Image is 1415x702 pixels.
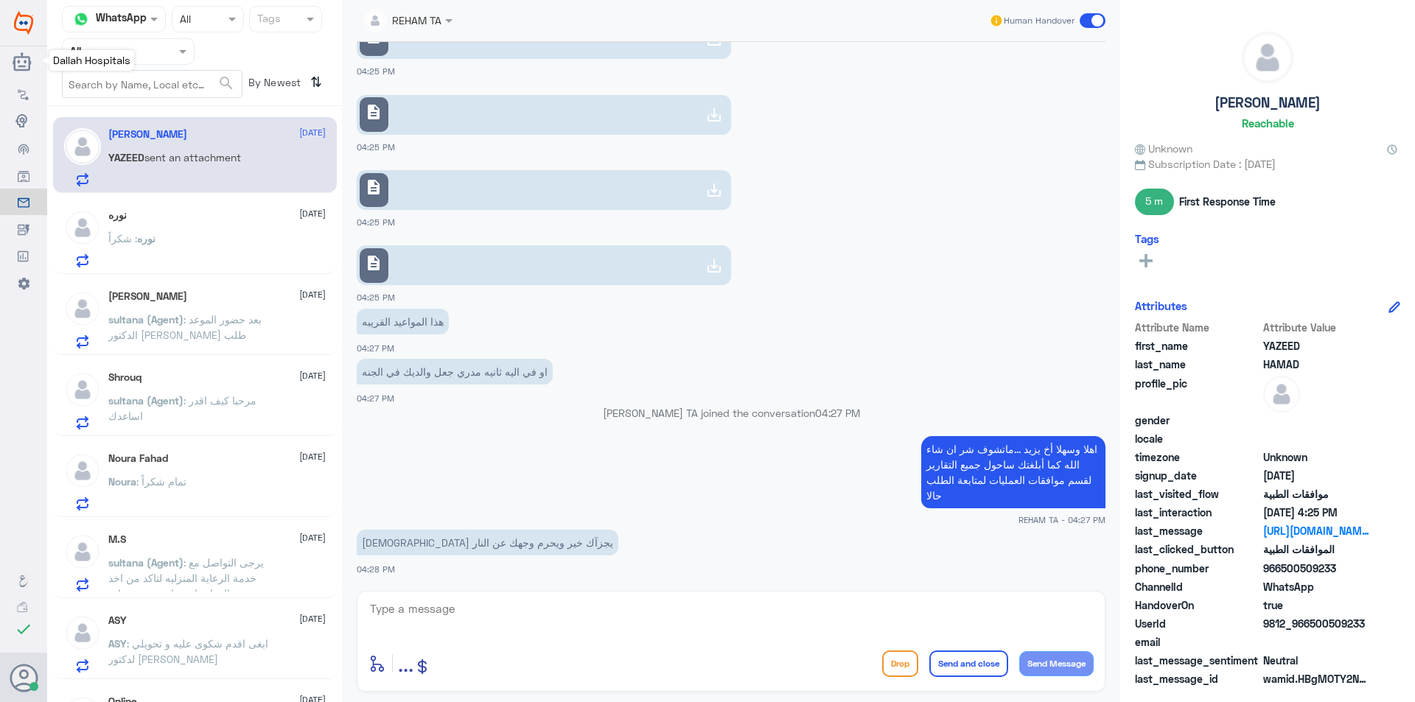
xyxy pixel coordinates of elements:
p: 2/10/2025, 4:27 PM [357,359,553,385]
span: 9812_966500509233 [1263,616,1370,631]
span: الموافقات الطبية [1263,541,1370,557]
span: 04:27 PM [815,407,860,419]
span: 966500509233 [1263,561,1370,576]
span: Noura [108,475,136,488]
a: description [357,170,731,210]
span: Subscription Date : [DATE] [1135,156,1400,172]
a: description [357,95,731,135]
img: defaultAdmin.png [64,452,101,489]
span: UserId [1135,616,1260,631]
h5: ASY [108,614,127,627]
span: search [217,74,235,92]
span: : بعد حضور الموعد الدكتور [PERSON_NAME] طلب [108,313,262,341]
p: 2/10/2025, 4:27 PM [921,436,1105,508]
button: Drop [882,650,918,677]
span: Unknown [1135,141,1192,156]
span: 04:27 PM [357,343,394,353]
span: last_name [1135,357,1260,372]
span: 2025-10-02T13:25:48.576Z [1263,505,1370,520]
button: ... [398,647,413,680]
span: 04:27 PM [357,393,394,403]
span: signup_date [1135,468,1260,483]
span: profile_pic [1135,376,1260,410]
span: null [1263,413,1370,428]
h6: Attributes [1135,299,1187,312]
img: defaultAdmin.png [64,533,101,570]
span: email [1135,634,1260,650]
span: gender [1135,413,1260,428]
img: defaultAdmin.png [64,614,101,651]
span: HAMAD [1263,357,1370,372]
a: [URL][DOMAIN_NAME] [1263,523,1370,538]
span: ... [398,650,413,676]
span: sultana (Agent) [108,313,184,326]
div: Tags [255,10,281,29]
i: ⇅ [310,70,322,94]
span: موافقات الطبية [1263,486,1370,502]
span: description [365,178,382,196]
span: 04:25 PM [357,142,395,152]
img: whatsapp.png [70,8,92,30]
p: 2/10/2025, 4:27 PM [357,309,449,334]
span: 04:28 PM [357,564,395,574]
span: : ابغى اقدم شكوى عليه و تحويلي لدكتور [PERSON_NAME] [108,637,268,665]
span: : يرجى التواصل مع خدمة الرعاية المنزليه لتاكد من اخذ جميع العينات او يحتاج سحب عينات لتحاليل الاخرى [108,556,264,615]
button: Avatar [10,664,38,692]
span: [DATE] [299,531,326,544]
span: sultana (Agent) [108,556,184,569]
span: last_message [1135,523,1260,538]
span: REHAM TA - 04:27 PM [1019,513,1105,526]
h5: Noura Fahad [108,452,168,465]
img: defaultAdmin.png [64,371,101,408]
span: Attribute Value [1263,320,1370,335]
span: Unknown [1263,449,1370,465]
span: null [1263,431,1370,446]
span: YAZEED [108,151,144,164]
i: check [15,620,32,638]
h5: M.S [108,533,126,546]
span: last_message_id [1135,671,1260,687]
img: defaultAdmin.png [64,290,101,327]
button: search [217,71,235,96]
span: 5 m [1135,189,1174,215]
img: defaultAdmin.png [1243,32,1293,83]
span: true [1263,597,1370,613]
span: نوره [137,232,156,245]
span: phone_number [1135,561,1260,576]
span: [DATE] [299,450,326,463]
h5: [PERSON_NAME] [1215,94,1321,111]
h6: Reachable [1242,116,1294,130]
span: HandoverOn [1135,597,1260,613]
span: [DATE] [299,207,326,220]
span: sent an attachment [144,151,241,164]
span: 0 [1263,653,1370,668]
p: 2/10/2025, 4:28 PM [357,530,618,555]
span: YAZEED [1263,338,1370,354]
span: [DATE] [299,612,326,625]
span: sultana (Agent) [108,394,184,407]
a: description [357,245,731,285]
span: 2025-10-02T13:21:41.769Z [1263,468,1370,483]
span: 04:25 PM [357,217,395,227]
span: : تمام شكراً [136,475,186,488]
span: null [1263,634,1370,650]
img: defaultAdmin.png [1263,376,1300,413]
span: last_clicked_button [1135,541,1260,557]
img: defaultAdmin.png [64,209,101,246]
button: Send and close [929,650,1008,677]
span: ASY [108,637,127,650]
span: last_visited_flow [1135,486,1260,502]
span: [DATE] [299,288,326,301]
input: Search by Name, Local etc… [63,71,242,97]
span: Attribute Name [1135,320,1260,335]
span: 2 [1263,579,1370,594]
span: first_name [1135,338,1260,354]
h5: YAZEED HAMAD [108,128,187,141]
h5: Abdulaziz [108,290,187,303]
h6: Tags [1135,232,1159,245]
span: 04:25 PM [357,66,395,76]
span: : شكراً [108,232,137,245]
button: Send Message [1019,651,1094,676]
span: wamid.HBgMOTY2NTAwNTA5MjMzFQIAEhgUM0FGNzA3NTYzNzFCQ0Y2NTJGOTkA [1263,671,1370,687]
span: description [365,254,382,272]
